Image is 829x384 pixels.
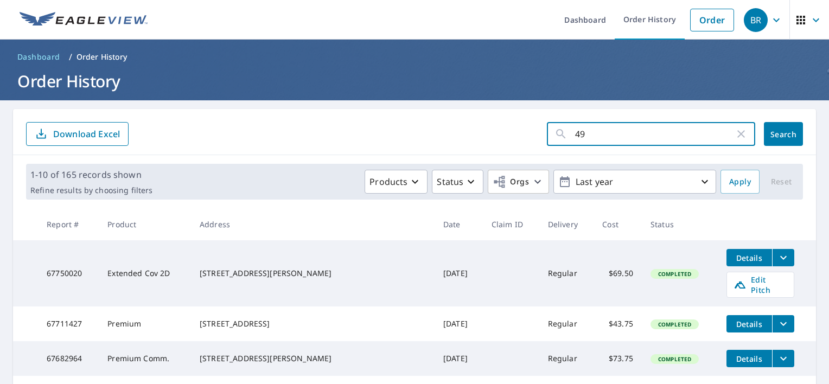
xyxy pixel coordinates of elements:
th: Date [435,208,483,240]
p: Download Excel [53,128,120,140]
span: Orgs [493,175,529,189]
p: Last year [571,172,698,191]
nav: breadcrumb [13,48,816,66]
button: Orgs [488,170,549,194]
p: Products [369,175,407,188]
td: Premium [99,306,191,341]
button: Last year [553,170,716,194]
div: BR [744,8,768,32]
button: filesDropdownBtn-67750020 [772,249,794,266]
td: [DATE] [435,306,483,341]
button: Products [365,170,428,194]
td: Extended Cov 2D [99,240,191,306]
h1: Order History [13,70,816,92]
td: [DATE] [435,341,483,376]
td: $73.75 [594,341,642,376]
th: Status [642,208,718,240]
button: detailsBtn-67750020 [726,249,772,266]
td: Regular [539,240,594,306]
a: Edit Pitch [726,272,794,298]
button: filesDropdownBtn-67711427 [772,315,794,332]
td: 67750020 [38,240,99,306]
span: Completed [652,355,698,363]
button: Search [764,122,803,146]
th: Cost [594,208,642,240]
button: Status [432,170,483,194]
p: Order History [76,52,127,62]
td: Premium Comm. [99,341,191,376]
button: detailsBtn-67711427 [726,315,772,332]
li: / [69,50,72,63]
span: Details [733,354,766,364]
p: Refine results by choosing filters [30,185,152,195]
p: Status [437,175,463,188]
div: [STREET_ADDRESS] [200,318,426,329]
td: $69.50 [594,240,642,306]
span: Search [773,129,794,139]
a: Dashboard [13,48,65,66]
td: $43.75 [594,306,642,341]
th: Claim ID [483,208,539,240]
th: Product [99,208,191,240]
span: Completed [652,270,698,278]
span: Completed [652,321,698,328]
td: Regular [539,341,594,376]
td: 67711427 [38,306,99,341]
span: Dashboard [17,52,60,62]
th: Report # [38,208,99,240]
th: Address [191,208,435,240]
button: Apply [720,170,760,194]
span: Apply [729,175,751,189]
input: Address, Report #, Claim ID, etc. [575,119,735,149]
td: 67682964 [38,341,99,376]
button: detailsBtn-67682964 [726,350,772,367]
img: EV Logo [20,12,148,28]
div: [STREET_ADDRESS][PERSON_NAME] [200,268,426,279]
a: Order [690,9,734,31]
button: filesDropdownBtn-67682964 [772,350,794,367]
td: Regular [539,306,594,341]
span: Details [733,319,766,329]
p: 1-10 of 165 records shown [30,168,152,181]
td: [DATE] [435,240,483,306]
span: Edit Pitch [734,274,787,295]
div: [STREET_ADDRESS][PERSON_NAME] [200,353,426,364]
th: Delivery [539,208,594,240]
span: Details [733,253,766,263]
button: Download Excel [26,122,129,146]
